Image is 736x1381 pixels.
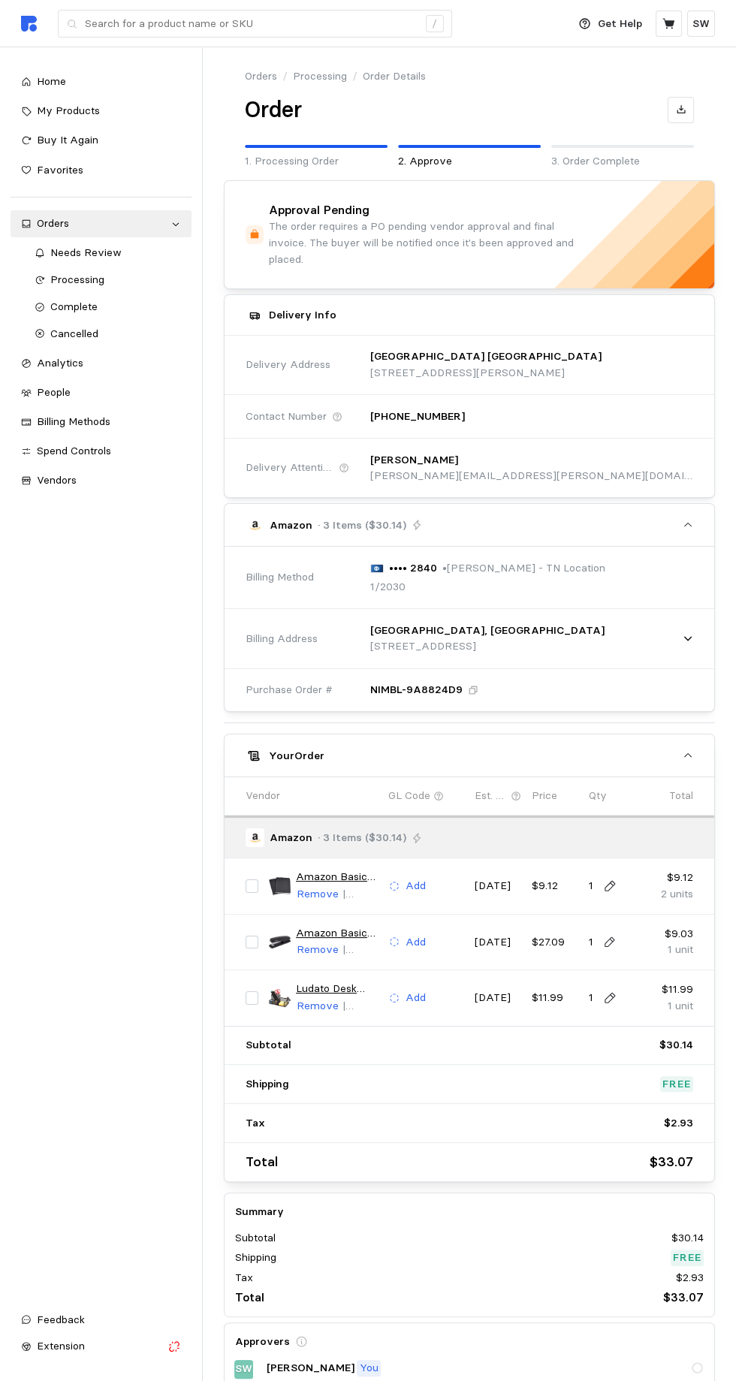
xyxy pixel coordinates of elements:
[270,517,312,534] p: Amazon
[570,10,651,38] button: Get Help
[11,409,192,436] a: Billing Methods
[225,734,715,776] button: YourOrder
[269,931,291,953] img: 61qYnrkvZfL.__AC_SX300_SY300_QL70_FMwebp_.jpg
[475,934,521,951] p: [DATE]
[24,321,192,348] a: Cancelled
[370,468,693,484] p: [PERSON_NAME][EMAIL_ADDRESS][PERSON_NAME][DOMAIN_NAME]
[11,379,192,406] a: People
[662,1076,691,1093] p: Free
[398,153,541,170] p: 2. Approve
[50,246,122,259] span: Needs Review
[246,569,314,586] span: Billing Method
[293,68,347,85] a: Processing
[282,68,288,85] p: /
[246,631,318,647] span: Billing Address
[296,981,378,997] a: Ludato Desk Organizers Mesh Pencil Holder，3 Compartments Black Mesh Pen Holder Storage for Office...
[442,560,605,577] p: • [PERSON_NAME] - TN Location
[267,1360,354,1376] p: [PERSON_NAME]
[388,788,430,804] p: GL Code
[11,98,192,125] a: My Products
[11,438,192,465] a: Spend Controls
[532,990,578,1006] p: $11.99
[270,830,312,846] p: Amazon
[296,885,339,903] button: Remove
[11,1333,192,1360] button: Extension
[246,1151,278,1173] p: Total
[475,878,521,894] p: [DATE]
[363,68,426,85] p: Order Details
[647,886,693,903] p: 2 units
[235,1270,253,1286] p: Tax
[318,830,406,846] p: · 3 Items ($30.14)
[589,934,593,951] p: 1
[370,623,605,639] p: [GEOGRAPHIC_DATA], [GEOGRAPHIC_DATA]
[11,127,192,154] a: Buy It Again
[245,153,388,170] p: 1. Processing Order
[50,327,98,340] span: Cancelled
[37,1339,85,1352] span: Extension
[246,460,334,476] span: Delivery Attention
[11,350,192,377] a: Analytics
[532,788,557,804] p: Price
[647,870,693,886] p: $9.12
[21,16,37,32] img: svg%3e
[37,74,66,88] span: Home
[85,11,418,38] input: Search for a product name or SKU
[245,68,277,85] a: Orders
[589,788,607,804] p: Qty
[389,560,437,577] p: •••• 2840
[664,1115,693,1132] p: $2.93
[532,934,578,951] p: $27.09
[11,157,192,184] a: Favorites
[659,1037,693,1054] p: $30.14
[297,886,339,903] p: Remove
[50,300,98,313] span: Complete
[235,1204,704,1220] h5: Summary
[406,878,426,894] p: Add
[589,990,593,1006] p: 1
[235,1230,276,1247] p: Subtotal
[11,467,192,494] a: Vendors
[589,878,593,894] p: 1
[342,887,376,933] span: | B07YLTJHH4
[269,748,324,764] h5: Your Order
[352,68,357,85] p: /
[676,1270,704,1286] p: $2.93
[246,788,280,804] p: Vendor
[532,878,578,894] p: $9.12
[388,933,427,951] button: Add
[235,1288,264,1307] p: Total
[370,638,605,655] p: [STREET_ADDRESS]
[246,409,327,425] span: Contact Number
[24,267,192,294] a: Processing
[246,1115,265,1132] p: Tax
[296,997,339,1015] button: Remove
[370,365,602,381] p: [STREET_ADDRESS][PERSON_NAME]
[37,385,71,399] span: People
[426,15,444,33] div: /
[37,444,111,457] span: Spend Controls
[475,788,508,804] p: Est. Delivery
[269,219,581,267] p: The order requires a PO pending vendor approval and final invoice. The buyer will be notified onc...
[24,294,192,321] a: Complete
[246,357,330,373] span: Delivery Address
[475,990,521,1006] p: [DATE]
[37,163,83,176] span: Favorites
[598,16,642,32] p: Get Help
[11,68,192,95] a: Home
[370,579,406,596] p: 1/2030
[647,998,693,1015] p: 1 unit
[370,452,458,469] p: [PERSON_NAME]
[388,877,427,895] button: Add
[388,989,427,1007] button: Add
[37,1313,85,1326] span: Feedback
[669,788,693,804] p: Total
[647,926,693,942] p: $9.03
[246,1037,291,1054] p: Subtotal
[269,202,370,219] h4: Approval Pending
[647,942,693,958] p: 1 unit
[370,564,384,573] img: svg%3e
[269,307,336,323] h5: Delivery Info
[37,104,100,117] span: My Products
[647,981,693,998] p: $11.99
